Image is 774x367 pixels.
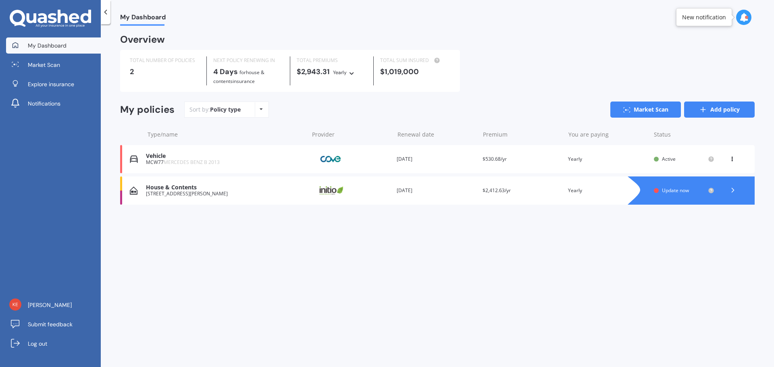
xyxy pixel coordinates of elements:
a: My Dashboard [6,37,101,54]
div: Status [654,131,714,139]
div: NEXT POLICY RENEWING IN [213,56,283,64]
div: Yearly [568,187,647,195]
a: Market Scan [610,102,681,118]
a: [PERSON_NAME] [6,297,101,313]
span: $530.68/yr [483,156,507,162]
div: New notification [682,13,726,21]
span: Submit feedback [28,320,73,328]
span: My Dashboard [120,13,166,24]
div: 2 [130,68,200,76]
span: My Dashboard [28,41,67,50]
div: TOTAL NUMBER OF POLICIES [130,56,200,64]
span: Explore insurance [28,80,74,88]
div: Provider [312,131,391,139]
div: Policy type [210,106,241,114]
a: Explore insurance [6,76,101,92]
div: Type/name [148,131,306,139]
div: TOTAL SUM INSURED [380,56,450,64]
div: TOTAL PREMIUMS [297,56,367,64]
span: [PERSON_NAME] [28,301,72,309]
div: Premium [483,131,562,139]
span: Active [662,156,676,162]
b: 4 Days [213,67,238,77]
img: Cove [311,151,351,167]
div: [DATE] [397,155,476,163]
span: Update now [662,187,689,194]
a: Market Scan [6,57,101,73]
span: Notifications [28,100,60,108]
div: Yearly [568,155,647,163]
div: $1,019,000 [380,68,450,76]
div: MCW77 [146,160,304,165]
img: Vehicle [130,155,138,163]
div: Vehicle [146,153,304,160]
img: d2e252fc9c46418824c60202af7add3a [9,299,21,311]
span: MERCEDES BENZ B 2013 [164,159,220,166]
div: [DATE] [397,187,476,195]
img: House & Contents [130,187,137,195]
a: Log out [6,336,101,352]
img: Initio [311,183,351,198]
a: Submit feedback [6,316,101,332]
div: $2,943.31 [297,68,367,77]
span: Log out [28,340,47,348]
div: [STREET_ADDRESS][PERSON_NAME] [146,191,304,197]
a: Add policy [684,102,755,118]
span: Market Scan [28,61,60,69]
div: House & Contents [146,184,304,191]
div: Renewal date [397,131,476,139]
span: $2,412.63/yr [483,187,511,194]
div: Yearly [333,68,347,77]
div: You are paying [568,131,647,139]
div: My policies [120,104,175,116]
a: Notifications [6,95,101,112]
div: Overview [120,35,165,44]
div: Sort by: [189,106,241,114]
